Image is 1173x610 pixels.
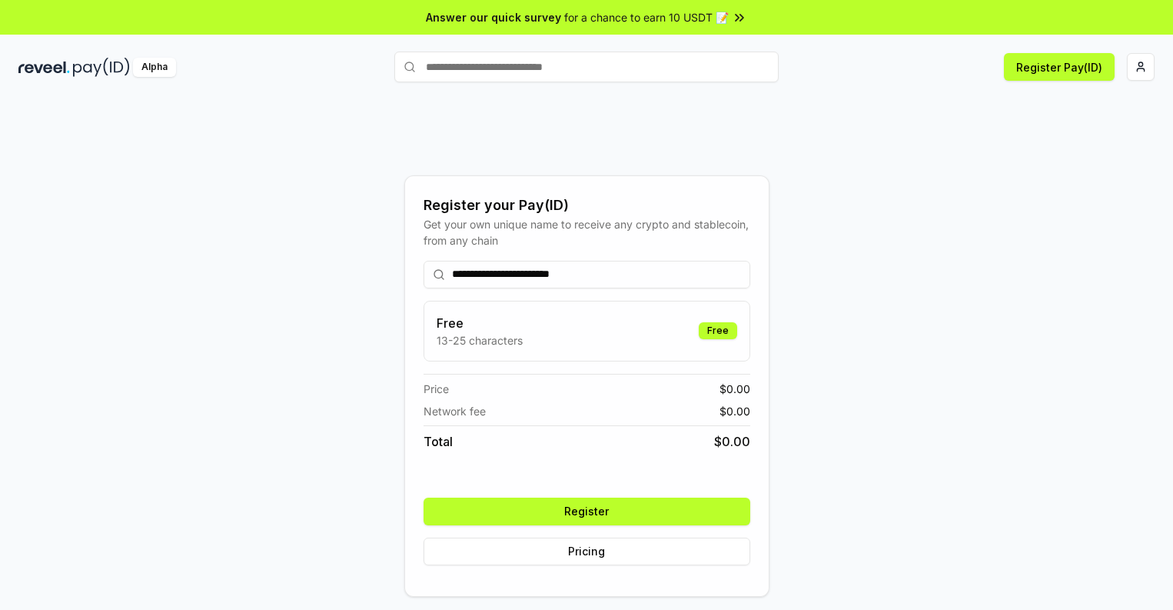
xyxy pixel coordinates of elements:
[18,58,70,77] img: reveel_dark
[719,381,750,397] span: $ 0.00
[424,381,449,397] span: Price
[73,58,130,77] img: pay_id
[424,432,453,451] span: Total
[714,432,750,451] span: $ 0.00
[1004,53,1115,81] button: Register Pay(ID)
[424,195,750,216] div: Register your Pay(ID)
[424,538,750,565] button: Pricing
[564,9,729,25] span: for a chance to earn 10 USDT 📝
[424,403,486,419] span: Network fee
[719,403,750,419] span: $ 0.00
[437,314,523,332] h3: Free
[424,216,750,248] div: Get your own unique name to receive any crypto and stablecoin, from any chain
[437,332,523,348] p: 13-25 characters
[426,9,561,25] span: Answer our quick survey
[133,58,176,77] div: Alpha
[699,322,737,339] div: Free
[424,498,750,525] button: Register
